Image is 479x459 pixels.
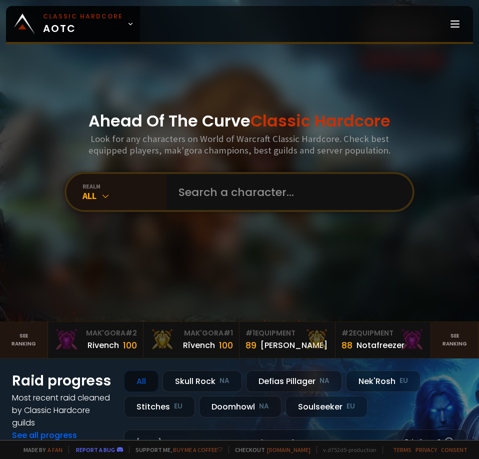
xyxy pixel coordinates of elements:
a: See all progress [12,429,77,441]
small: NA [259,401,269,411]
div: All [82,190,166,201]
span: AOTC [43,12,123,36]
div: 89 [245,338,256,352]
a: Terms [393,446,411,453]
div: 88 [341,338,352,352]
div: Soulseeker [285,396,367,417]
a: Classic HardcoreAOTC [6,6,140,42]
span: # 2 [125,328,137,338]
a: Mak'Gora#2Rivench100 [48,322,144,358]
div: Skull Rock [162,370,242,392]
small: NA [319,376,329,386]
a: Privacy [415,446,437,453]
a: #1Equipment89[PERSON_NAME] [239,322,335,358]
h3: Look for any characters on World of Warcraft Classic Hardcore. Check best equipped players, mak'g... [72,133,407,156]
span: v. d752d5 - production [316,446,376,453]
a: Buy me a coffee [173,446,222,453]
div: realm [82,182,166,190]
span: Checkout [228,446,310,453]
a: #2Equipment88Notafreezer [335,322,431,358]
div: Equipment [245,328,329,338]
input: Search a character... [172,174,400,210]
span: Classic Hardcore [250,109,390,132]
div: Equipment [341,328,425,338]
div: Stitches [124,396,195,417]
small: EU [346,401,355,411]
div: Mak'Gora [54,328,137,338]
small: EU [174,401,182,411]
div: Mak'Gora [149,328,233,338]
div: 100 [123,338,137,352]
a: [DOMAIN_NAME] [267,446,310,453]
span: # 1 [245,328,255,338]
span: # 1 [223,328,233,338]
a: Report a bug [76,446,115,453]
div: Rîvench [183,339,215,351]
div: [PERSON_NAME] [260,339,327,351]
span: Made by [17,446,62,453]
small: Classic Hardcore [43,12,123,21]
a: Consent [441,446,467,453]
div: Defias Pillager [246,370,342,392]
span: # 2 [341,328,353,338]
a: Seeranking [431,322,479,358]
a: Mak'Gora#1Rîvench100 [143,322,239,358]
span: Support me, [129,446,222,453]
h1: Ahead Of The Curve [88,109,390,133]
div: All [124,370,158,392]
div: Nek'Rosh [346,370,420,392]
div: 100 [219,338,233,352]
div: Rivench [87,339,119,351]
small: NA [219,376,229,386]
h1: Raid progress [12,370,112,391]
a: a fan [47,446,62,453]
h4: Most recent raid cleaned by Classic Hardcore guilds [12,391,112,429]
a: [DATE]zgpetri on godDefias Pillager8 /90 [124,429,467,456]
div: Doomhowl [199,396,281,417]
small: EU [399,376,408,386]
div: Notafreezer [356,339,404,351]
